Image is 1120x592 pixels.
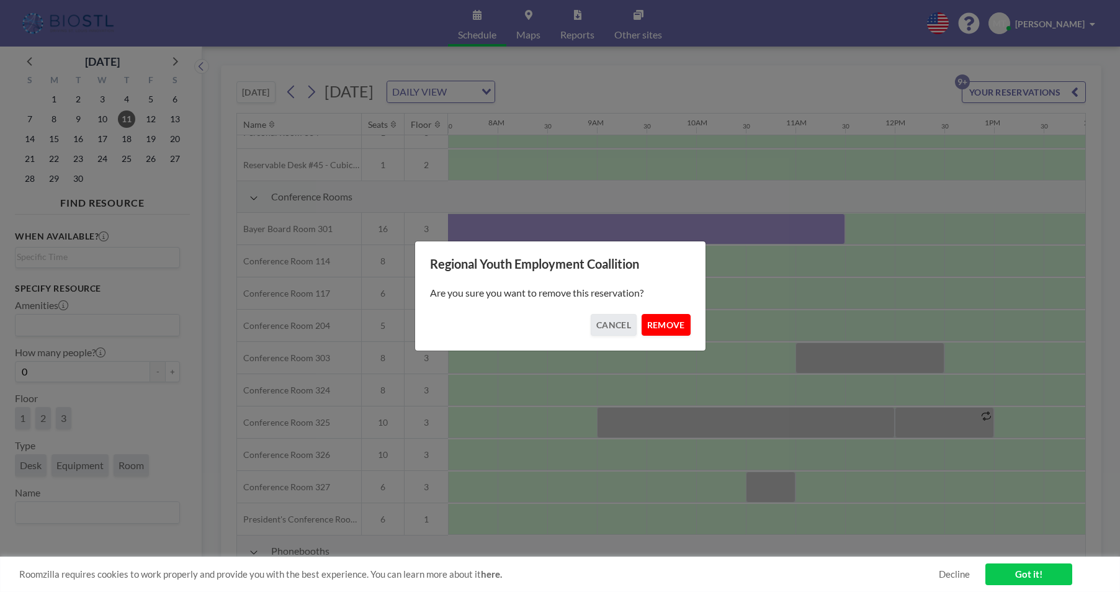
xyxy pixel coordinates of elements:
[985,563,1072,585] a: Got it!
[642,314,691,336] button: REMOVE
[939,568,970,580] a: Decline
[591,314,637,336] button: CANCEL
[430,256,691,272] h3: Regional Youth Employment Coallition
[430,287,691,299] p: Are you sure you want to remove this reservation?
[19,568,939,580] span: Roomzilla requires cookies to work properly and provide you with the best experience. You can lea...
[481,568,502,580] a: here.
